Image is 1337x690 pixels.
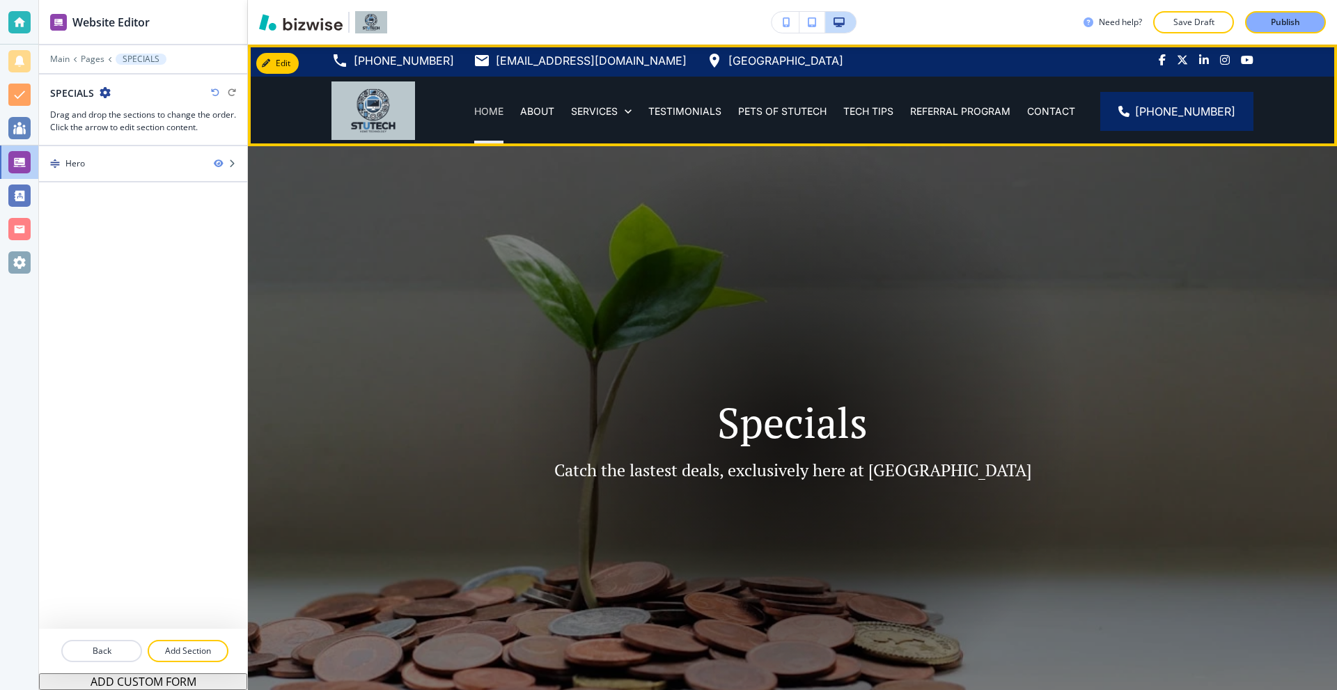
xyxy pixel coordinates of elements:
[116,54,166,65] button: SPECIALS
[648,104,721,118] p: TESTIMONIALS
[331,50,454,71] a: [PHONE_NUMBER]
[148,640,228,662] button: Add Section
[520,104,554,118] p: ABOUT
[50,14,67,31] img: editor icon
[474,104,503,118] p: HOME
[355,11,387,33] img: Your Logo
[411,460,1174,480] p: Catch the lastest deals, exclusively here at [GEOGRAPHIC_DATA]
[910,104,1010,118] p: REFERRAL PROGRAM
[72,14,150,31] h2: Website Editor
[1271,16,1300,29] p: Publish
[63,645,141,657] p: Back
[65,157,85,170] div: Hero
[843,104,893,118] p: TECH TIPS
[331,81,415,140] img: StuTech
[571,104,618,118] p: SERVICES
[1027,104,1075,118] p: CONTACT
[706,50,843,71] a: [GEOGRAPHIC_DATA]
[738,104,827,118] p: PETS OF STUTECH
[50,54,70,64] button: Main
[474,50,687,71] a: [EMAIL_ADDRESS][DOMAIN_NAME]
[39,146,247,181] div: DragHero
[1100,92,1253,131] a: [PHONE_NUMBER]
[354,50,454,71] p: [PHONE_NUMBER]
[39,673,247,690] button: ADD CUSTOM FORM
[50,109,236,134] h3: Drag and drop the sections to change the order. Click the arrow to edit section content.
[1245,11,1326,33] button: Publish
[81,54,104,64] button: Pages
[1099,16,1142,29] h3: Need help?
[496,50,687,71] p: [EMAIL_ADDRESS][DOMAIN_NAME]
[728,50,843,71] p: [GEOGRAPHIC_DATA]
[256,53,299,74] button: Edit
[1135,103,1235,120] span: [PHONE_NUMBER]
[61,640,142,662] button: Back
[1171,16,1216,29] p: Save Draft
[259,14,343,31] img: Bizwise Logo
[149,645,227,657] p: Add Section
[50,86,94,100] h2: SPECIALS
[411,398,1174,447] p: Specials
[50,159,60,168] img: Drag
[123,54,159,64] p: SPECIALS
[1153,11,1234,33] button: Save Draft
